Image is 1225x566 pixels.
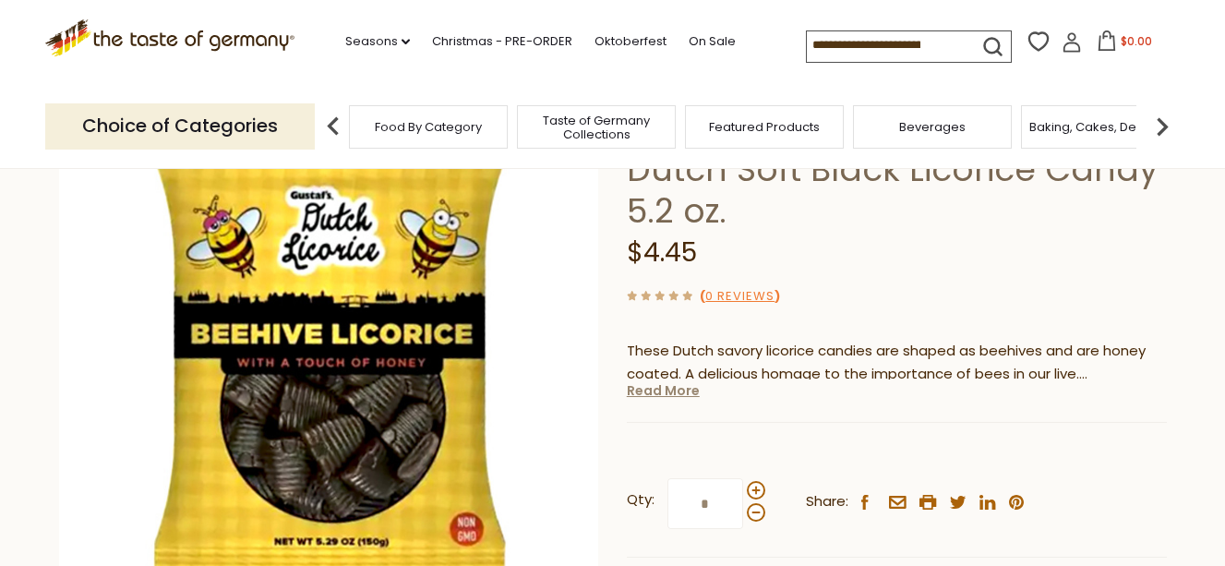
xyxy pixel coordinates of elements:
[627,235,697,271] span: $4.45
[45,103,315,149] p: Choice of Categories
[700,287,780,305] span: ( )
[689,31,736,52] a: On Sale
[1121,33,1152,49] span: $0.00
[522,114,670,141] a: Taste of Germany Collections
[1029,120,1172,134] a: Baking, Cakes, Desserts
[594,31,667,52] a: Oktoberfest
[627,107,1167,232] h1: [PERSON_NAME]'s "Beehive" Dutch Soft Black Licorice Candy 5.2 oz.
[627,340,1167,386] p: These Dutch savory licorice candies are shaped as beehives and are honey coated. A delicious homa...
[375,120,482,134] a: Food By Category
[1144,108,1181,145] img: next arrow
[899,120,966,134] a: Beverages
[705,287,775,307] a: 0 Reviews
[667,478,743,529] input: Qty:
[709,120,820,134] a: Featured Products
[627,381,700,400] a: Read More
[806,490,848,513] span: Share:
[315,108,352,145] img: previous arrow
[345,31,410,52] a: Seasons
[1086,30,1164,58] button: $0.00
[627,488,655,512] strong: Qty:
[432,31,572,52] a: Christmas - PRE-ORDER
